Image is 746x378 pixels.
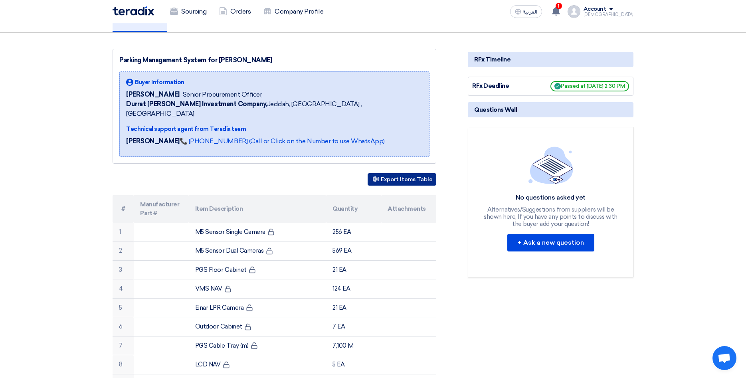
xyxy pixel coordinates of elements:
[528,146,573,184] img: empty_state_list.svg
[483,206,619,228] div: Alternatives/Suggestions from suppliers will be shown here, If you have any points to discuss wit...
[180,137,385,145] a: 📞 [PHONE_NUMBER] (Call or Click on the Number to use WhatsApp)
[584,6,606,13] div: Account
[113,195,134,223] th: #
[113,279,134,299] td: 4
[326,223,381,241] td: 256 EA
[126,99,423,119] span: Jeddah, [GEOGRAPHIC_DATA] ,[GEOGRAPHIC_DATA]
[483,194,619,202] div: No questions asked yet
[326,317,381,336] td: 7 EA
[507,234,594,251] button: + Ask a new question
[326,279,381,299] td: 124 EA
[189,195,326,223] th: Item Description
[474,105,517,114] span: Questions Wall
[189,336,326,355] td: PGS Cable Tray (m)
[113,355,134,374] td: 8
[113,260,134,279] td: 3
[368,173,436,186] button: Export Items Table
[381,195,436,223] th: Attachments
[126,125,423,133] div: Technical support agent from Teradix team
[326,298,381,317] td: 21 EA
[113,223,134,241] td: 1
[126,90,180,99] span: [PERSON_NAME]
[510,5,542,18] button: العربية
[213,3,257,20] a: Orders
[189,355,326,374] td: LCD NAV
[326,195,381,223] th: Quantity
[326,336,381,355] td: 7,100 M
[584,12,633,17] div: [DEMOGRAPHIC_DATA]
[126,100,267,108] b: Durrat [PERSON_NAME] Investment Company,
[113,241,134,261] td: 2
[189,298,326,317] td: Einar LPR Camera
[556,3,562,9] span: 1
[113,6,154,16] img: Teradix logo
[164,3,213,20] a: Sourcing
[472,81,532,91] div: RFx Deadline
[113,317,134,336] td: 6
[189,317,326,336] td: Outdoor Cabinet
[326,241,381,261] td: 569 EA
[712,346,736,370] div: Open chat
[523,9,537,15] span: العربية
[113,298,134,317] td: 5
[189,223,326,241] td: M5 Sensor Single Camera
[119,55,429,65] div: Parking Management System for [PERSON_NAME]
[134,195,189,223] th: Manufacturer Part #
[126,137,180,145] strong: [PERSON_NAME]
[135,78,184,87] span: Buyer Information
[257,3,330,20] a: Company Profile
[183,90,263,99] span: Senior Procurement Officer,
[326,260,381,279] td: 21 EA
[189,279,326,299] td: VMS NAV
[468,52,633,67] div: RFx Timeline
[189,241,326,261] td: M5 Sensor Dual Cameras
[550,81,629,91] span: Passed at [DATE] 2:30 PM
[326,355,381,374] td: 5 EA
[568,5,580,18] img: profile_test.png
[113,336,134,355] td: 7
[189,260,326,279] td: PGS Floor Cabinet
